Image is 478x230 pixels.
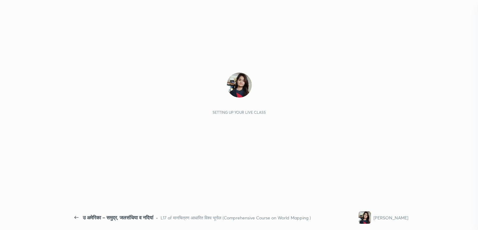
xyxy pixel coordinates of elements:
[213,110,266,115] div: Setting up your live class
[358,211,371,224] img: 8e79206cb2144bb4a48e2b74f8c7e2db.jpg
[83,214,153,221] div: उ अमेरिका – समुद्र, जलसंधिया व नदियां
[161,214,311,221] div: L17 of मानचित्रण आधारित विश्व भूगोल (Comprehensive Course on World Mapping )
[373,214,408,221] div: [PERSON_NAME]
[156,214,158,221] div: •
[227,73,252,98] img: 8e79206cb2144bb4a48e2b74f8c7e2db.jpg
